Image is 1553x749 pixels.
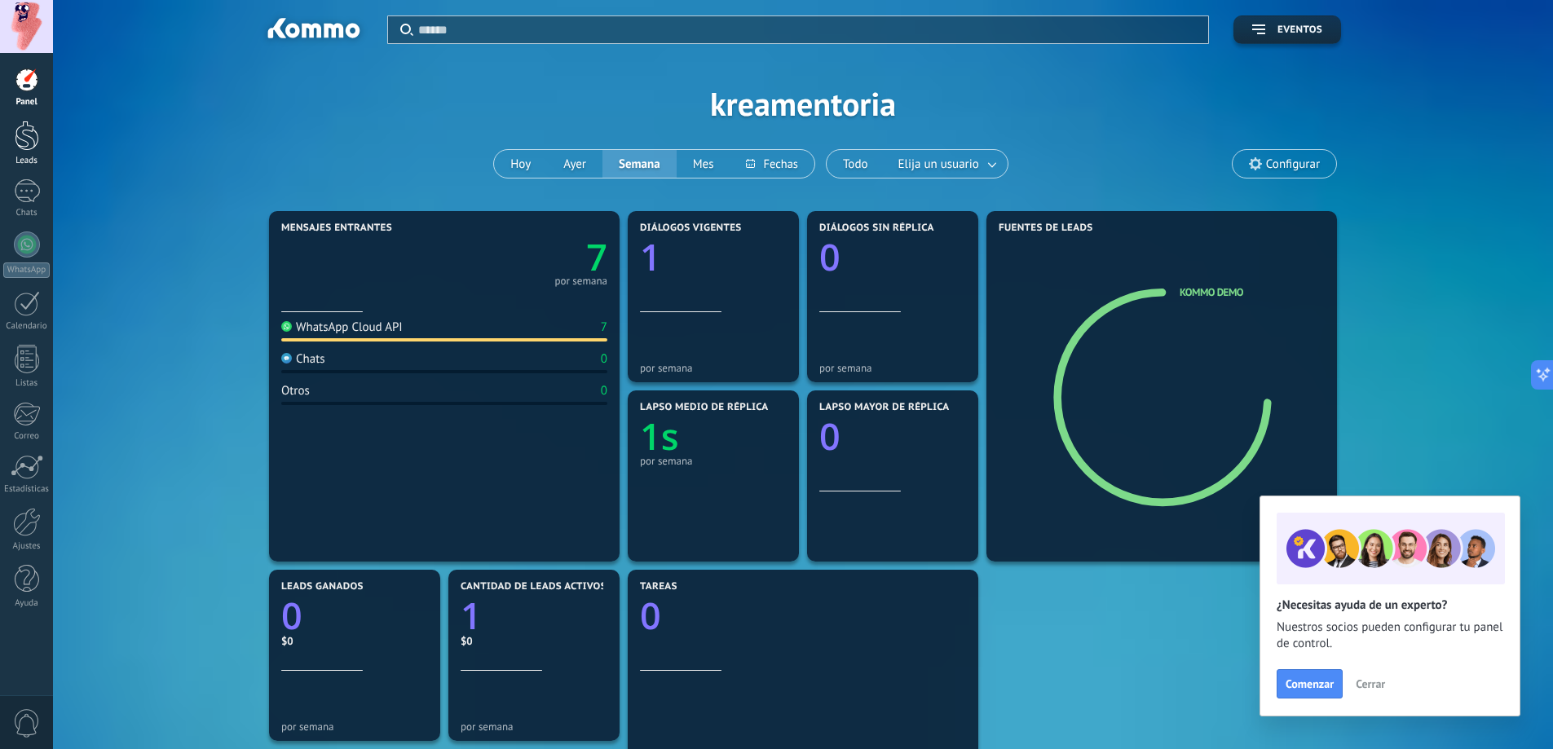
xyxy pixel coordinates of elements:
img: WhatsApp Cloud API [281,321,292,332]
button: Todo [827,150,885,178]
text: 0 [819,412,840,461]
button: Eventos [1233,15,1341,44]
div: $0 [461,634,607,648]
button: Ayer [547,150,602,178]
div: Calendario [3,321,51,332]
text: 0 [819,232,840,282]
span: Cantidad de leads activos [461,581,607,593]
div: Chats [3,208,51,218]
div: Listas [3,378,51,389]
div: por semana [640,455,787,467]
a: Kommo Demo [1180,285,1243,299]
text: 0 [640,591,661,641]
div: WhatsApp [3,262,50,278]
span: Eventos [1277,24,1322,36]
a: 1 [461,591,607,641]
span: Fuentes de leads [999,222,1093,234]
a: 0 [281,591,428,641]
span: Configurar [1266,157,1320,171]
a: 0 [640,591,966,641]
button: Fechas [730,150,814,178]
div: Panel [3,97,51,108]
span: Cerrar [1356,678,1385,690]
button: Comenzar [1277,669,1343,698]
button: Elija un usuario [885,150,1008,178]
div: WhatsApp Cloud API [281,319,403,335]
text: 0 [281,591,302,641]
div: por semana [640,362,787,374]
button: Mes [677,150,730,178]
span: Diálogos sin réplica [819,222,934,234]
div: por semana [461,720,607,733]
button: Semana [602,150,677,178]
span: Lapso mayor de réplica [819,402,949,413]
text: 1 [461,591,482,641]
div: Ajustes [3,541,51,552]
div: por semana [554,277,607,285]
text: 1s [640,412,679,461]
div: Correo [3,431,51,442]
a: 7 [444,232,607,282]
div: Leads [3,156,51,166]
div: $0 [281,634,428,648]
span: Elija un usuario [895,153,982,175]
div: por semana [281,720,428,733]
span: Nuestros socios pueden configurar tu panel de control. [1277,619,1503,652]
div: 0 [601,351,607,367]
div: Ayuda [3,598,51,609]
span: Lapso medio de réplica [640,402,769,413]
span: Tareas [640,581,677,593]
span: Leads ganados [281,581,364,593]
span: Mensajes entrantes [281,222,392,234]
h2: ¿Necesitas ayuda de un experto? [1277,597,1503,613]
div: por semana [819,362,966,374]
img: Chats [281,353,292,363]
div: 0 [601,383,607,399]
text: 1 [640,232,661,282]
div: Chats [281,351,325,367]
span: Comenzar [1286,678,1334,690]
span: Diálogos vigentes [640,222,742,234]
div: 7 [601,319,607,335]
button: Hoy [494,150,547,178]
text: 7 [586,232,607,282]
div: Estadísticas [3,484,51,495]
div: Otros [281,383,310,399]
button: Cerrar [1348,672,1392,696]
